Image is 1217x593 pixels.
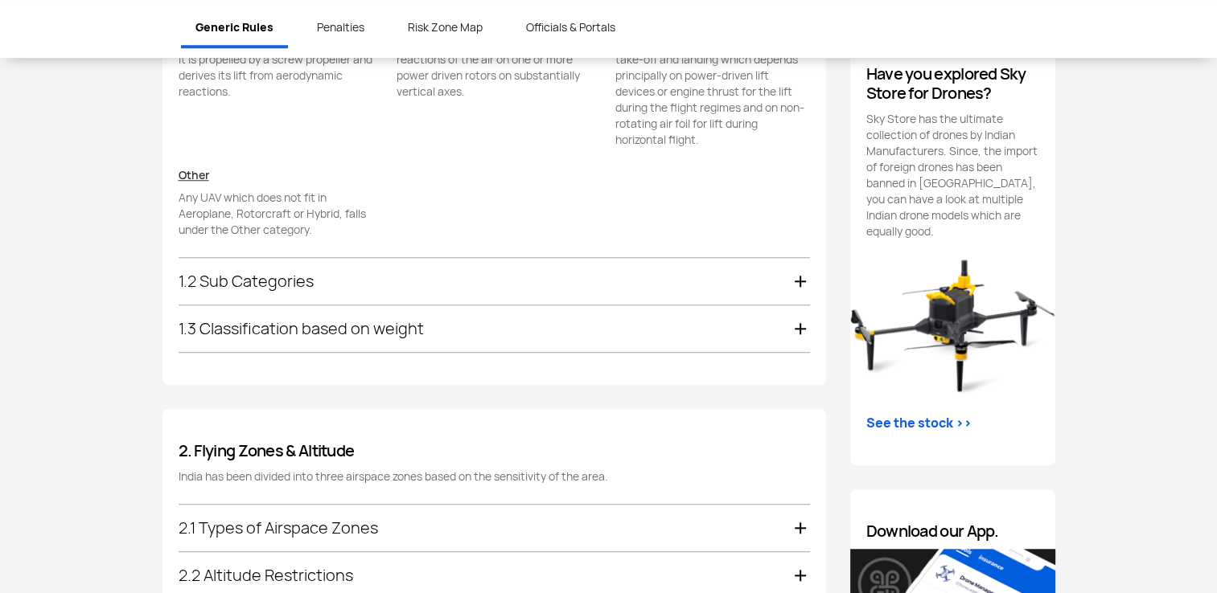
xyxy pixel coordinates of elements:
[179,168,209,182] u: Other
[615,19,810,148] p: Hybrid category drone is a heavier-than-air aircraft capable of vertical take-off and landing whi...
[866,64,1039,103] h4: Have you explored Sky Store for Drones?
[179,19,373,100] p: An aeroplance is a power-driven fixed wing aircraft that is heavier than air. It is propelled by ...
[866,111,1039,239] p: Sky Store has the ultimate collection of drones by Indian Manufacturers. Since, the import of for...
[397,19,591,100] p: Rotorcraft is a heavier-than-air aircraft supported in flight by the reactions of the air on one ...
[179,190,373,238] p: Any UAV which does not fit in Aeroplane, Rotorcraft or Hybrid, falls under the Other category.
[179,441,810,460] h4: 2. Flying Zones & Altitude
[181,10,288,48] a: Generic Rules
[866,521,1039,541] h4: Download our App.
[393,10,497,45] a: Risk Zone Map
[850,259,1055,395] img: Did you know about NPNT drones?
[302,10,379,45] a: Penalties
[866,414,972,433] a: See the stock >>
[179,305,810,352] div: 1.3 Classification based on weight
[179,505,810,551] div: 2.1 Types of Airspace Zones
[179,468,810,485] p: India has been divided into three airspace zones based on the sensitivity of the area.
[512,10,630,45] a: Officials & Portals
[179,258,810,305] div: 1.2 Sub Categories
